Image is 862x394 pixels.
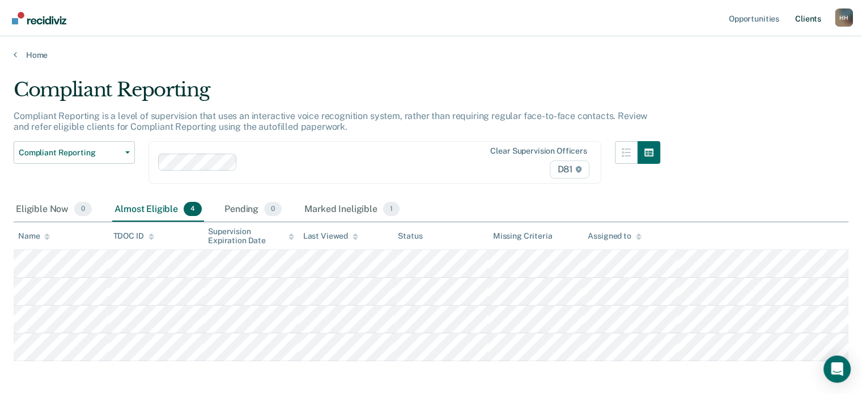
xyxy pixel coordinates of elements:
[14,78,660,111] div: Compliant Reporting
[14,141,135,164] button: Compliant Reporting
[835,9,853,27] button: Profile dropdown button
[184,202,202,217] span: 4
[490,146,587,156] div: Clear supervision officers
[18,231,50,241] div: Name
[550,160,589,179] span: D81
[264,202,282,217] span: 0
[12,12,66,24] img: Recidiviz
[14,197,94,222] div: Eligible Now0
[398,231,422,241] div: Status
[588,231,641,241] div: Assigned to
[14,111,647,132] p: Compliant Reporting is a level of supervision that uses an interactive voice recognition system, ...
[208,227,294,246] div: Supervision Expiration Date
[113,231,154,241] div: TDOC ID
[112,197,204,222] div: Almost Eligible4
[823,355,851,383] div: Open Intercom Messenger
[302,197,402,222] div: Marked Ineligible1
[835,9,853,27] div: H H
[222,197,284,222] div: Pending0
[19,148,121,158] span: Compliant Reporting
[383,202,400,217] span: 1
[493,231,553,241] div: Missing Criteria
[14,50,848,60] a: Home
[74,202,92,217] span: 0
[303,231,358,241] div: Last Viewed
